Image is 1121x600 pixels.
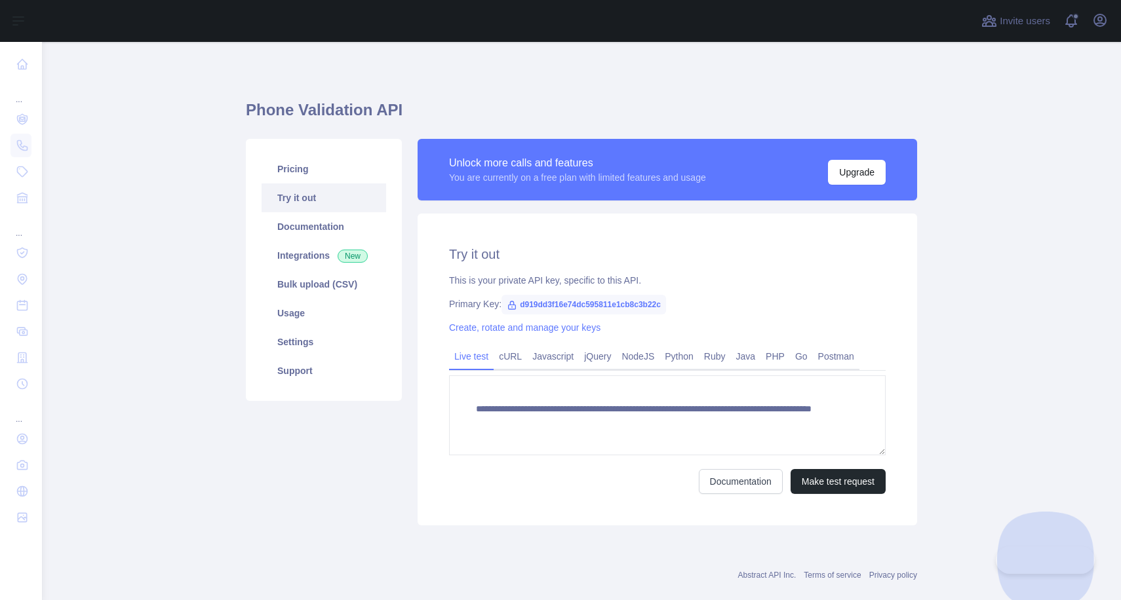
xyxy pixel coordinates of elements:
div: ... [10,398,31,424]
a: Java [731,346,761,367]
a: Bulk upload (CSV) [262,270,386,299]
a: NodeJS [616,346,659,367]
a: Abstract API Inc. [738,571,796,580]
a: Python [659,346,699,367]
a: Postman [813,346,859,367]
div: ... [10,212,31,238]
div: Unlock more calls and features [449,155,706,171]
span: New [338,250,368,263]
a: Javascript [527,346,579,367]
div: You are currently on a free plan with limited features and usage [449,171,706,184]
a: Integrations New [262,241,386,270]
a: cURL [494,346,527,367]
a: jQuery [579,346,616,367]
a: Go [790,346,813,367]
a: Usage [262,299,386,328]
a: Ruby [699,346,731,367]
button: Invite users [979,10,1053,31]
button: Make test request [791,469,886,494]
a: Pricing [262,155,386,183]
h1: Phone Validation API [246,100,917,131]
a: Privacy policy [869,571,917,580]
a: Settings [262,328,386,356]
span: d919dd3f16e74dc595811e1cb8c3b22c [501,295,666,314]
a: PHP [760,346,790,367]
span: Invite users [1000,14,1050,29]
a: Try it out [262,183,386,212]
h2: Try it out [449,245,886,263]
iframe: Toggle Customer Support [996,546,1095,574]
div: ... [10,79,31,105]
div: This is your private API key, specific to this API. [449,274,886,287]
button: Upgrade [828,160,886,185]
a: Terms of service [804,571,861,580]
a: Live test [449,346,494,367]
div: Primary Key: [449,297,886,310]
a: Documentation [262,212,386,241]
a: Documentation [699,469,783,494]
a: Create, rotate and manage your keys [449,322,600,333]
a: Support [262,356,386,385]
